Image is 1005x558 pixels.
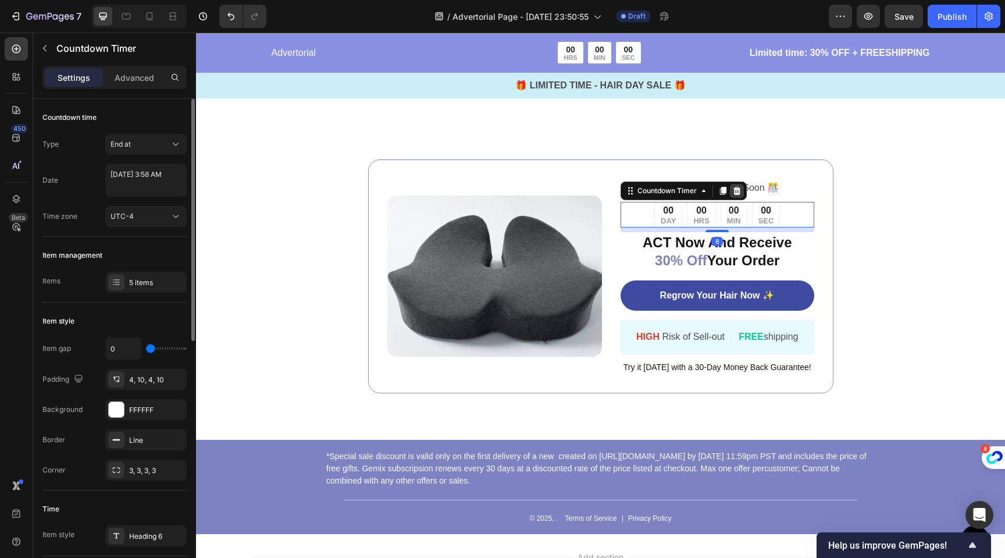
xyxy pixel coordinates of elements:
[432,481,476,491] p: Privacy Policy
[515,204,527,214] div: 8
[828,540,965,551] span: Help us improve GemPages!
[628,11,646,22] span: Draft
[129,465,184,476] div: 3, 3, 3, 3
[531,184,545,192] p: MIN
[129,278,184,288] div: 5 items
[427,330,615,339] span: Try it [DATE] with a 30-Day Money Back Guarantee!
[426,481,427,491] p: |
[115,72,154,84] p: Advanced
[11,124,28,133] div: 450
[106,338,141,359] input: Auto
[333,481,362,491] p: © 2025, .
[828,538,979,552] button: Show survey - Help us improve GemPages!
[425,248,618,279] a: Regrow Your Hair Now ✨
[42,343,71,354] div: Item gap
[129,405,184,415] div: FFFFFF
[42,529,74,540] div: Item style
[42,316,74,326] div: Item style
[42,404,83,415] div: Background
[928,5,977,28] button: Publish
[9,213,28,222] div: Beta
[42,175,58,186] div: Date
[105,206,187,227] button: UTC-4
[42,250,102,261] div: Item management
[5,5,87,28] button: 7
[129,375,184,385] div: 4, 10, 4, 10
[369,481,420,491] p: Terms of Service
[219,5,266,28] div: Undo/Redo
[42,112,97,123] div: Countdown time
[42,211,77,222] div: Time zone
[42,435,65,445] div: Border
[42,276,60,286] div: Items
[543,299,568,309] strong: FREE
[543,296,602,313] p: shipping
[562,172,578,184] div: 00
[105,134,187,155] button: End at
[440,296,529,313] p: Risk of Sell-out
[447,10,450,23] span: /
[440,299,464,309] strong: HIGH
[76,9,81,23] p: 7
[894,12,914,22] span: Save
[42,139,59,150] div: Type
[497,172,513,184] div: 00
[497,184,513,192] p: HRS
[534,299,537,309] span: |
[531,172,545,184] div: 00
[426,201,616,237] p: ACT Now And Receive Your Order
[56,41,182,55] p: Countdown Timer
[465,172,480,184] div: 00
[464,257,578,269] p: Regrow Your Hair Now ✨
[111,212,134,221] span: UTC-4
[452,10,589,23] span: Advertorial Page - [DATE] 23:50:55
[885,5,923,28] button: Save
[938,10,967,23] div: Publish
[42,465,66,475] div: Corner
[965,501,993,529] div: Open Intercom Messenger
[562,184,578,192] p: SEC
[459,220,511,236] span: 30% Off
[129,435,184,446] div: Line
[196,33,1005,558] iframe: Design area
[129,531,184,542] div: Heading 6
[58,72,90,84] p: Settings
[439,153,503,164] div: Countdown Timer
[42,504,59,514] div: Time
[111,140,131,148] span: End at
[426,147,616,164] p: ️🎊 Hurry! Sale Ends Soon ️🎊
[42,372,85,388] div: Padding
[130,418,679,454] p: *Special sale discount is valid only on the first delivery of a new created on [URL][DOMAIN_NAME]...
[465,184,480,192] p: DAY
